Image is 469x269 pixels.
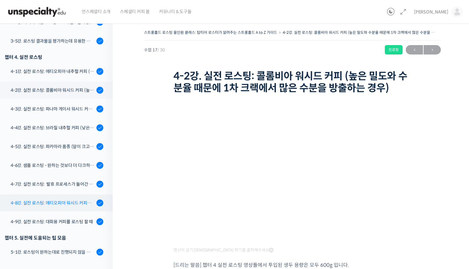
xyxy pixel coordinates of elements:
a: 다음→ [424,45,441,54]
span: 홈 [20,208,23,213]
span: / 30 [157,47,165,53]
h1: 4-2강. 실전 로스팅: 콜롬비아 워시드 커피 (높은 밀도와 수분율 때문에 1차 크랙에서 많은 수분을 방출하는 경우) [173,70,411,94]
span: ← [406,46,423,54]
a: 스트롱홀드 로스팅 올인원 클래스: 탑티어 로스터가 알려주는 스트롱홀드 A to Z 가이드 [144,30,277,35]
span: 설정 [97,208,104,213]
div: 3-5강. 로스팅 결과물을 평가하는데 유용한 팁들 - 연수를 활용한 커핑, 커핑용 분쇄도 찾기, 로스트 레벨에 따른 QC 등 [11,38,95,44]
div: 4-6강. 샘플 로스팅 - 원하는 것보다 더 다크하게 로스팅 하는 이유 [11,162,95,169]
span: 수업 17 [144,48,165,52]
div: 4-2강. 실전 로스팅: 콜롬비아 워시드 커피 (높은 밀도와 수분율 때문에 1차 크랙에서 많은 수분을 방출하는 경우) [11,87,95,94]
div: 챕터 4. 실전 로스팅 [5,53,103,61]
div: 4-1강. 실전 로스팅: 에티오피아 내추럴 커피 (당분이 많이 포함되어 있고 색이 고르지 않은 경우) [11,68,95,75]
a: ←이전 [406,45,423,54]
a: 홈 [2,199,41,214]
a: 대화 [41,199,81,214]
span: 영상이 끊기[DEMOGRAPHIC_DATA] 여기를 클릭해주세요 [173,248,273,253]
span: [PERSON_NAME] [414,9,448,15]
a: 4-2강. 실전 로스팅: 콜롬비아 워시드 커피 (높은 밀도와 수분율 때문에 1차 크랙에서 많은 수분을 방출하는 경우) [283,30,454,35]
div: 4-7강. 실전 로스팅: 발효 프로세스가 들어간 커피를 필터용으로 로스팅 할 때 [11,181,95,188]
div: 4-4강. 실전 로스팅: 브라질 내추럴 커피 (낮은 고도에서 재배되어 당분과 밀도가 낮은 경우) [11,124,95,131]
div: 챕터 5. 실전에 도움되는 팁 모음 [5,234,103,242]
div: 4-3강. 실전 로스팅: 파나마 게이샤 워시드 커피 (플레이버 프로파일이 로스팅하기 까다로운 경우) [11,106,95,112]
span: 대화 [57,208,65,213]
a: 설정 [81,199,120,214]
div: 4-8강. 실전 로스팅: 에티오피아 워시드 커피를 에스프레소용으로 로스팅 할 때 [11,199,95,206]
div: 4-9강. 실전 로스팅: 대회용 커피를 로스팅 할 때 [11,218,95,225]
span: → [424,46,441,54]
div: 완료함 [385,45,403,54]
div: 4-5강. 실전 로스팅: 파카마라 품종 (알이 크고 산지에서 건조가 고르게 되기 힘든 경우) [11,143,95,150]
div: 5-1강. 로스팅이 원하는대로 진행되지 않을 때, 일관성이 떨어질 때 [11,249,95,256]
